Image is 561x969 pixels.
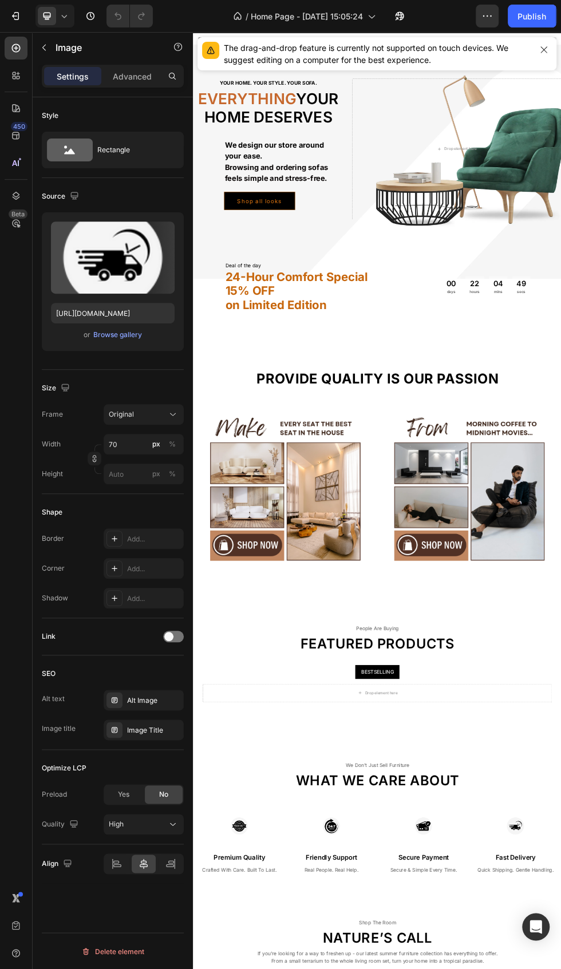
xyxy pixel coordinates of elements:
[42,763,86,773] div: Optimize LCP
[93,330,142,340] div: Browse gallery
[42,563,65,574] div: Corner
[42,593,68,603] div: Shadow
[152,469,160,479] div: px
[42,631,56,642] div: Link
[517,10,546,22] div: Publish
[159,789,168,800] span: No
[42,507,62,517] div: Shape
[104,404,184,425] button: Original
[58,427,335,443] div: Deal of the day
[58,443,335,524] h2: 24-Hour Comfort Special 15% OFF on Limited Edition
[508,5,556,27] button: Publish
[104,434,184,454] input: px%
[127,564,181,574] div: Add...
[104,464,184,484] input: px%
[106,5,153,27] div: Undo/Redo
[165,467,179,481] button: px
[97,137,167,163] div: Rectangle
[472,461,490,478] div: 00
[42,694,65,704] div: Alt text
[127,534,181,544] div: Add...
[118,789,129,800] span: Yes
[9,209,27,219] div: Beta
[522,913,550,940] div: Open Intercom Messenger
[11,122,27,131] div: 450
[152,439,160,449] div: px
[42,189,81,204] div: Source
[42,856,74,872] div: Align
[104,814,184,834] button: High
[149,437,163,451] button: %
[246,10,248,22] span: /
[127,594,181,604] div: Add...
[84,328,90,342] span: or
[42,942,184,960] button: Delete element
[56,41,153,54] p: Image
[42,469,63,479] label: Height
[42,723,76,734] div: Image title
[251,10,363,22] span: Home Page - [DATE] 15:05:24
[165,437,179,451] button: px
[468,213,529,222] div: Drop element here
[127,725,181,735] div: Image Title
[127,695,181,706] div: Alt Image
[42,533,64,544] div: Border
[51,303,175,323] input: https://example.com/image.jpg
[109,820,124,828] span: High
[42,789,67,800] div: Preload
[169,469,176,479] div: %
[42,669,56,679] div: SEO
[169,439,176,449] div: %
[93,329,143,341] button: Browse gallery
[57,70,89,82] p: Settings
[515,461,534,478] div: 22
[51,222,175,294] img: preview-image
[81,944,144,958] div: Delete element
[472,479,490,489] p: days
[149,467,163,481] button: %
[42,381,72,396] div: Size
[42,439,61,449] label: Width
[42,110,58,121] div: Style
[109,409,134,420] span: Original
[224,42,531,66] div: The drag-and-drop feature is currently not supported on touch devices. We suggest editing on a co...
[42,409,63,420] label: Frame
[42,817,81,832] div: Quality
[113,70,152,82] p: Advanced
[515,479,534,489] p: hours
